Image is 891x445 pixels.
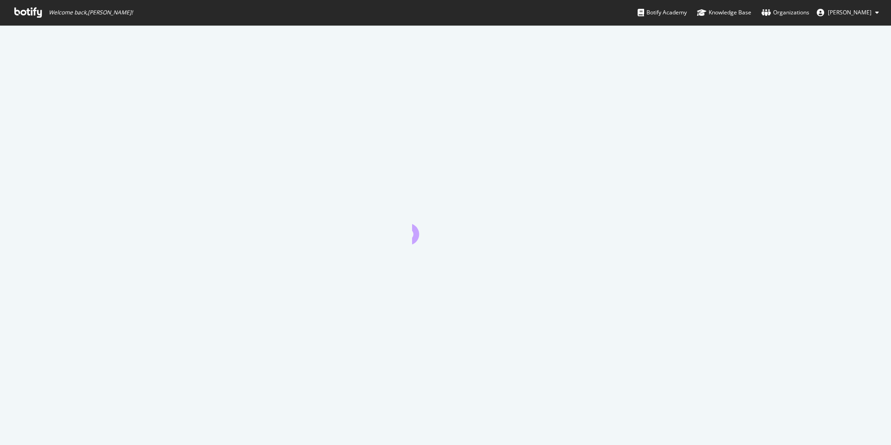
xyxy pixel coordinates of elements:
button: [PERSON_NAME] [809,5,886,20]
div: Knowledge Base [697,8,751,17]
div: animation [412,211,479,244]
div: Organizations [762,8,809,17]
span: Abbey Spisz [828,8,872,16]
div: Botify Academy [638,8,687,17]
span: Welcome back, [PERSON_NAME] ! [49,9,133,16]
